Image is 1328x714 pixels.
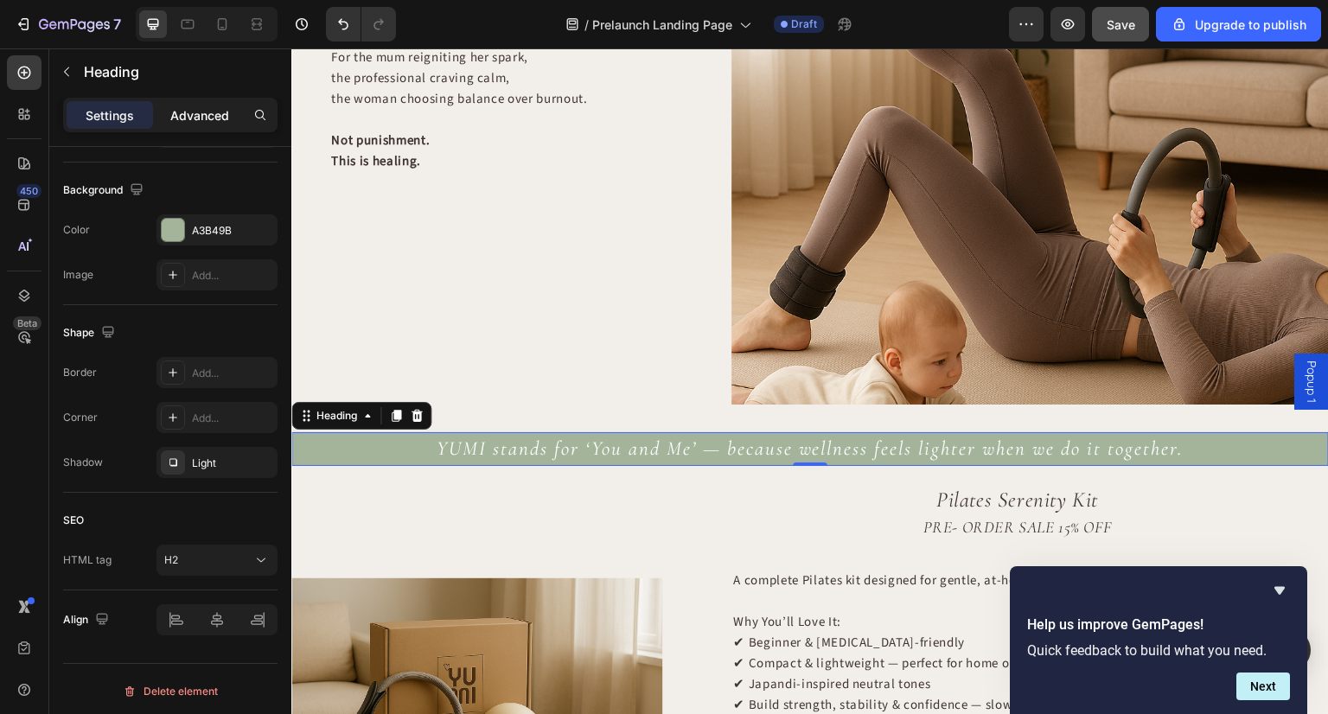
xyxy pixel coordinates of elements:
[40,104,130,122] strong: This is healing.
[7,7,129,41] button: 7
[1027,615,1290,635] h2: Help us improve GemPages!
[291,48,1328,714] iframe: Design area
[40,83,138,101] strong: Not punishment.
[63,179,147,202] div: Background
[442,647,829,666] span: ✔ Build strength, stability & confidence — slowly and sustainably
[13,316,41,330] div: Beta
[192,411,273,426] div: Add...
[1269,580,1290,601] button: Hide survey
[156,545,278,576] button: H2
[592,16,732,34] span: Prelaunch Landing Page
[1027,642,1290,659] p: Quick feedback to build what you need.
[84,61,271,82] p: Heading
[113,14,121,35] p: 7
[791,16,817,32] span: Draft
[164,553,178,566] span: H2
[63,222,90,238] div: Color
[192,456,273,471] div: Light
[1012,312,1029,354] span: Popup 1
[192,223,273,239] div: A3B49B
[1236,673,1290,700] button: Next question
[442,606,760,624] span: ✔ Compact & lightweight — perfect for home or travel
[1171,16,1306,34] div: Upgrade to publish
[123,681,218,702] div: Delete element
[1156,7,1321,41] button: Upgrade to publish
[63,513,84,528] div: SEO
[16,184,41,198] div: 450
[63,455,103,470] div: Shadow
[1027,580,1290,700] div: Help us improve GemPages!
[192,366,273,381] div: Add...
[192,268,273,284] div: Add...
[442,585,674,603] span: ✔ Beginner & [MEDICAL_DATA]-friendly
[326,7,396,41] div: Undo/Redo
[584,16,589,34] span: /
[63,410,98,425] div: Corner
[63,322,118,345] div: Shape
[442,523,811,541] span: A complete Pilates kit designed for gentle, at-home movement.
[63,365,97,380] div: Border
[22,360,69,375] div: Heading
[63,552,112,568] div: HTML tag
[1107,17,1135,32] span: Save
[63,267,93,283] div: Image
[1092,7,1149,41] button: Save
[516,437,935,494] h2: PRE- ORDER SALE 15% OFF
[63,609,112,632] div: Align
[86,106,134,124] p: Settings
[442,564,550,583] span: Why You’ll Love It:
[63,678,278,705] button: Delete element
[442,627,639,645] span: ✔ Japandi-inspired neutral tones
[645,438,807,464] span: Pilates Serenity Kit
[170,106,229,124] p: Advanced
